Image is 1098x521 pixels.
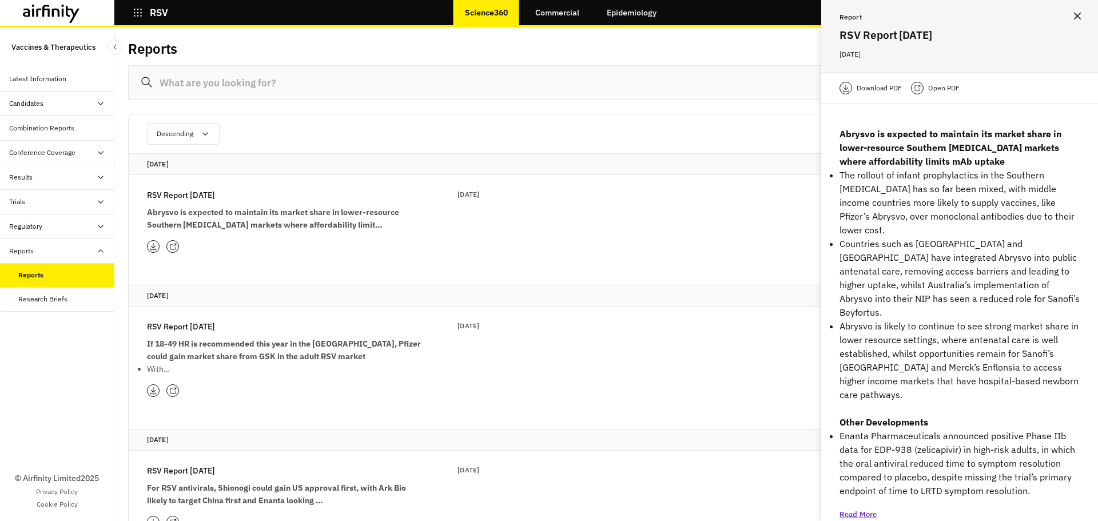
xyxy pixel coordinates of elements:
strong: Abrysvo is expected to maintain its market share in lower-resource Southern [MEDICAL_DATA] market... [840,128,1062,167]
strong: For RSV antivirals, Shionogi could gain US approval first, with Ark Bio likely to target China fi... [147,483,406,506]
h2: Reports [128,41,177,57]
a: Privacy Policy [36,487,78,497]
p: With… [147,363,421,375]
div: Combination Reports [9,123,74,133]
div: Regulatory [9,221,42,232]
a: Cookie Policy [37,499,78,510]
div: Reports [18,270,43,280]
p: [DATE] [147,158,1065,170]
p: Abrysvo is likely to continue to see strong market share in lower resource settings, where antena... [840,319,1080,401]
p: [DATE] [457,320,479,332]
p: [DATE] [147,434,1065,446]
div: Candidates [9,98,43,109]
button: Close Sidebar [108,39,122,54]
p: Enanta Pharmaceuticals announced positive Phase IIb data for EDP-938 (zelicapivir) in high-risk a... [840,429,1080,498]
p: [DATE] [457,189,479,200]
p: RSV Report [DATE] [147,189,215,201]
p: [DATE] [147,290,1065,301]
strong: Other Developments [840,416,928,428]
p: Download PDF [857,82,902,94]
div: Research Briefs [18,294,67,304]
div: Latest Information [9,74,66,84]
div: Results [9,172,33,182]
p: Countries such as [GEOGRAPHIC_DATA] and [GEOGRAPHIC_DATA] have integrated Abrysvo into public ant... [840,237,1080,319]
p: RSV [150,7,168,18]
p: Vaccines & Therapeutics [11,37,96,58]
p: Open PDF [928,82,960,94]
p: The rollout of infant prophylactics in the Southern [MEDICAL_DATA] has so far been mixed, with mi... [840,168,1080,237]
strong: If 18-49 HR is recommended this year in the [GEOGRAPHIC_DATA], Pfizer could gain market share fro... [147,339,421,361]
div: Reports [9,246,34,256]
p: RSV Report [DATE] [147,320,215,333]
p: © Airfinity Limited 2025 [15,472,99,484]
div: Conference Coverage [9,148,75,158]
p: Read More [840,509,877,520]
button: RSV [133,3,168,22]
strong: Abrysvo is expected to maintain its market share in lower-resource Southern [MEDICAL_DATA] market... [147,207,399,230]
button: Descending [147,123,220,145]
h2: RSV Report [DATE] [840,26,1080,43]
p: [DATE] [457,464,479,476]
div: Trials [9,197,25,207]
p: [DATE] [840,48,1080,61]
input: What are you looking for? [128,65,1084,100]
p: Science360 [465,8,508,17]
p: RSV Report [DATE] [147,464,215,477]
